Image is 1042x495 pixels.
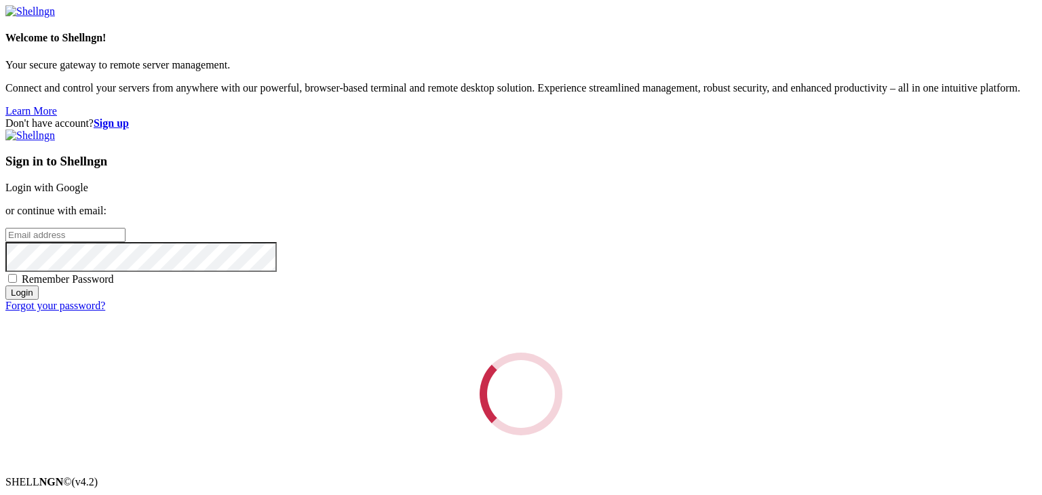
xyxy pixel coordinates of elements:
[476,349,566,439] div: Loading...
[5,130,55,142] img: Shellngn
[5,82,1037,94] p: Connect and control your servers from anywhere with our powerful, browser-based terminal and remo...
[5,59,1037,71] p: Your secure gateway to remote server management.
[5,182,88,193] a: Login with Google
[8,274,17,283] input: Remember Password
[5,285,39,300] input: Login
[5,105,57,117] a: Learn More
[5,205,1037,217] p: or continue with email:
[5,300,105,311] a: Forgot your password?
[22,273,114,285] span: Remember Password
[94,117,129,129] a: Sign up
[5,117,1037,130] div: Don't have account?
[5,228,126,242] input: Email address
[72,476,98,488] span: 4.2.0
[5,32,1037,44] h4: Welcome to Shellngn!
[39,476,64,488] b: NGN
[5,5,55,18] img: Shellngn
[5,476,98,488] span: SHELL ©
[5,154,1037,169] h3: Sign in to Shellngn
